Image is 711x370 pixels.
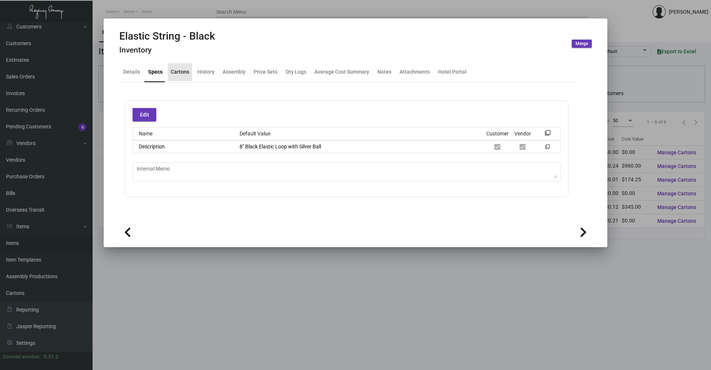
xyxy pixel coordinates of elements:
div: Price Sets [254,68,277,76]
div: Attachments [400,68,430,76]
mat-icon: filter_none [545,146,550,151]
div: Assembly [223,68,246,76]
div: Customer [486,130,509,138]
button: Edit [133,108,156,121]
div: Qty Logs [286,68,306,76]
div: Average Cost Summary [314,68,369,76]
div: Details [123,68,140,76]
div: Default Value [234,130,485,138]
div: Name [133,130,234,138]
div: Current version: [3,353,41,361]
div: History [197,68,214,76]
h2: Elastic String - Black [119,30,215,43]
div: 0.51.2 [44,353,59,361]
div: Vendor [514,130,531,138]
div: Hotel Portal [438,68,467,76]
mat-icon: filter_none [545,132,551,138]
div: Specs [148,68,163,76]
span: Merge [575,41,588,47]
div: Cartons [171,68,189,76]
span: Edit [140,112,149,118]
h4: Inventory [119,46,215,55]
div: Notes [377,68,391,76]
button: Merge [572,40,592,48]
